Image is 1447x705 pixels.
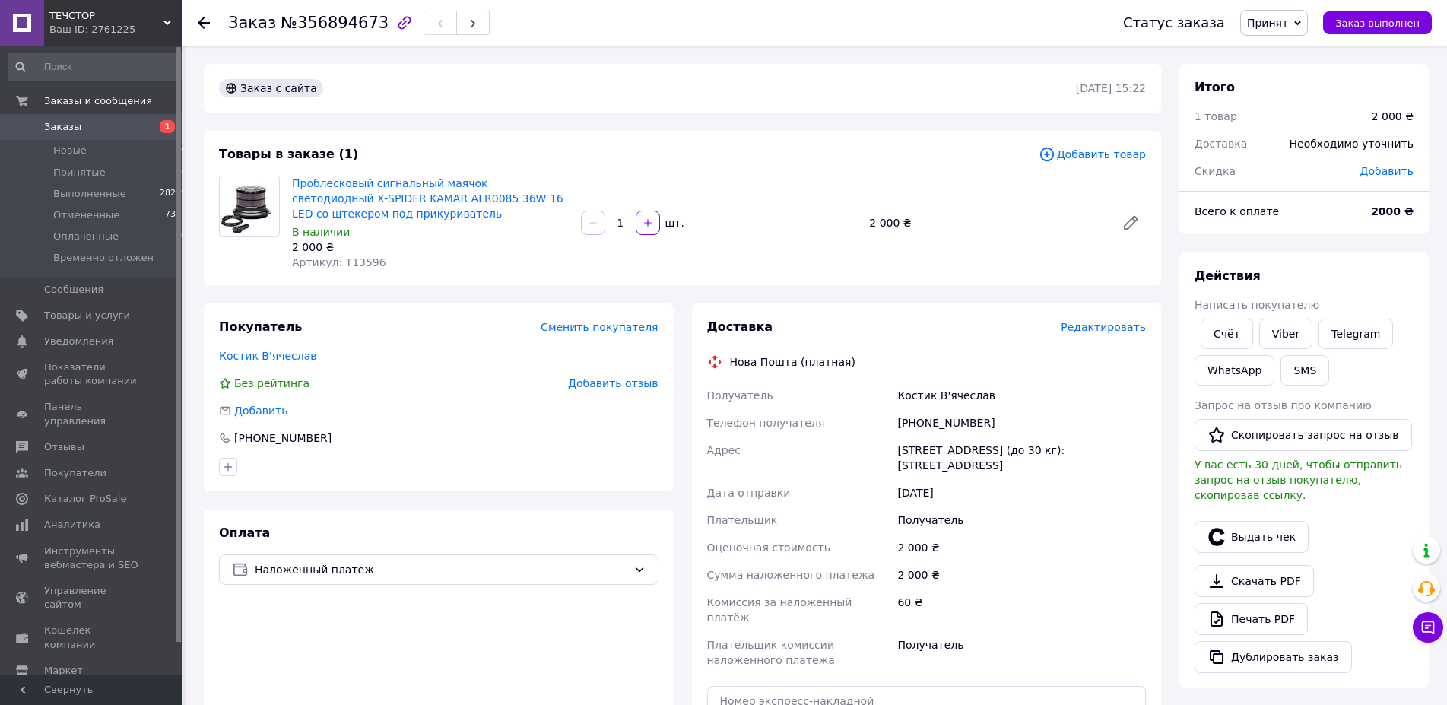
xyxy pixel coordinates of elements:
div: 2 000 ₴ [894,561,1149,589]
span: Доставка [707,319,773,334]
span: Редактировать [1061,321,1146,333]
button: Чат с покупателем [1413,612,1443,643]
span: В наличии [292,226,350,238]
div: 2 000 ₴ [1372,109,1414,124]
span: Адрес [707,444,741,456]
div: Получатель [894,631,1149,674]
span: Управление сайтом [44,584,141,611]
span: №356894673 [281,14,389,32]
span: Получатель [707,389,773,402]
span: Плательщик комиссии наложенного платежа [707,639,835,666]
div: 2 000 ₴ [292,240,569,255]
div: Получатель [894,507,1149,534]
span: Товары и услуги [44,309,130,322]
span: Запрос на отзыв про компанию [1195,399,1372,411]
span: Наложенный платеж [255,561,627,578]
div: 2 000 ₴ [894,534,1149,561]
div: 60 ₴ [894,589,1149,631]
span: 1 [160,120,175,133]
span: ТЕЧСТОР [49,9,163,23]
a: Костик В'ячеслав [219,350,317,362]
span: 1 товар [1195,110,1237,122]
span: Добавить [234,405,287,417]
div: Вернуться назад [198,15,210,30]
span: 28279 [160,187,186,201]
a: WhatsApp [1195,355,1274,386]
button: SMS [1280,355,1329,386]
span: 7377 [165,208,186,222]
a: Проблесковый сигнальный маячок светодиодный X-SPIDER KAMAR ALR0085 36W 16 LED со штекером под при... [292,177,563,220]
span: 0 [181,230,186,243]
div: Необходимо уточнить [1280,127,1423,160]
div: [DATE] [894,479,1149,507]
time: [DATE] 15:22 [1076,82,1146,94]
span: Новые [53,144,87,157]
span: Плательщик [707,514,778,526]
span: Дата отправки [707,487,791,499]
div: Ваш ID: 2761225 [49,23,182,37]
a: Редактировать [1115,208,1146,238]
span: Оплата [219,526,270,540]
span: Без рейтинга [234,377,309,389]
input: Поиск [8,53,188,81]
span: Покупатель [219,319,302,334]
span: 0 [181,144,186,157]
span: Добавить отзыв [568,377,658,389]
div: 2 000 ₴ [863,212,1109,233]
span: Уведомления [44,335,113,348]
span: 46 [176,166,186,179]
div: [STREET_ADDRESS] (до 30 кг): [STREET_ADDRESS] [894,437,1149,479]
button: Дублировать заказ [1195,641,1352,673]
span: 1 [181,251,186,265]
div: [PHONE_NUMBER] [233,430,333,446]
span: Товары в заказе (1) [219,147,358,161]
span: Маркет [44,664,83,678]
span: Отмененные [53,208,119,222]
div: Заказ с сайта [219,79,323,97]
span: Сменить покупателя [541,321,658,333]
b: 2000 ₴ [1371,205,1414,218]
a: Скачать PDF [1195,565,1314,597]
span: Инструменты вебмастера и SEO [44,545,141,572]
span: Всего к оплате [1195,205,1279,218]
button: Заказ выполнен [1323,11,1432,34]
span: Выполненные [53,187,126,201]
div: Статус заказа [1123,15,1225,30]
span: Добавить товар [1039,146,1146,163]
span: Добавить [1360,165,1414,177]
span: Скидка [1195,165,1236,177]
img: Проблесковый сигнальный маячок светодиодный X-SPIDER KAMAR ALR0085 36W 16 LED со штекером под при... [220,176,279,236]
span: Заказ выполнен [1335,17,1420,29]
span: Комиссия за наложенный платёж [707,596,852,624]
span: Заказы [44,120,81,134]
span: У вас есть 30 дней, чтобы отправить запрос на отзыв покупателю, скопировав ссылку. [1195,459,1402,501]
span: Аналитика [44,518,100,532]
span: Каталог ProSale [44,492,126,506]
span: Покупатели [44,466,106,480]
span: Отзывы [44,440,84,454]
span: Временно отложен [53,251,154,265]
span: Артикул: T13596 [292,256,386,268]
div: Костик В'ячеслав [894,382,1149,409]
span: Итого [1195,80,1235,94]
span: Панель управления [44,400,141,427]
span: Показатели работы компании [44,360,141,388]
a: Viber [1259,319,1312,349]
span: Заказ [228,14,276,32]
button: Скопировать запрос на отзыв [1195,419,1412,451]
a: Telegram [1318,319,1393,349]
span: Принят [1247,17,1288,29]
span: Оплаченные [53,230,119,243]
a: Печать PDF [1195,603,1308,635]
div: шт. [662,215,686,230]
span: Телефон получателя [707,417,825,429]
span: Написать покупателю [1195,299,1319,311]
span: Сообщения [44,283,103,297]
button: Cчёт [1201,319,1253,349]
span: Доставка [1195,138,1247,150]
span: Действия [1195,268,1261,283]
span: Кошелек компании [44,624,141,651]
div: [PHONE_NUMBER] [894,409,1149,437]
span: Сумма наложенного платежа [707,569,875,581]
span: Заказы и сообщения [44,94,152,108]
